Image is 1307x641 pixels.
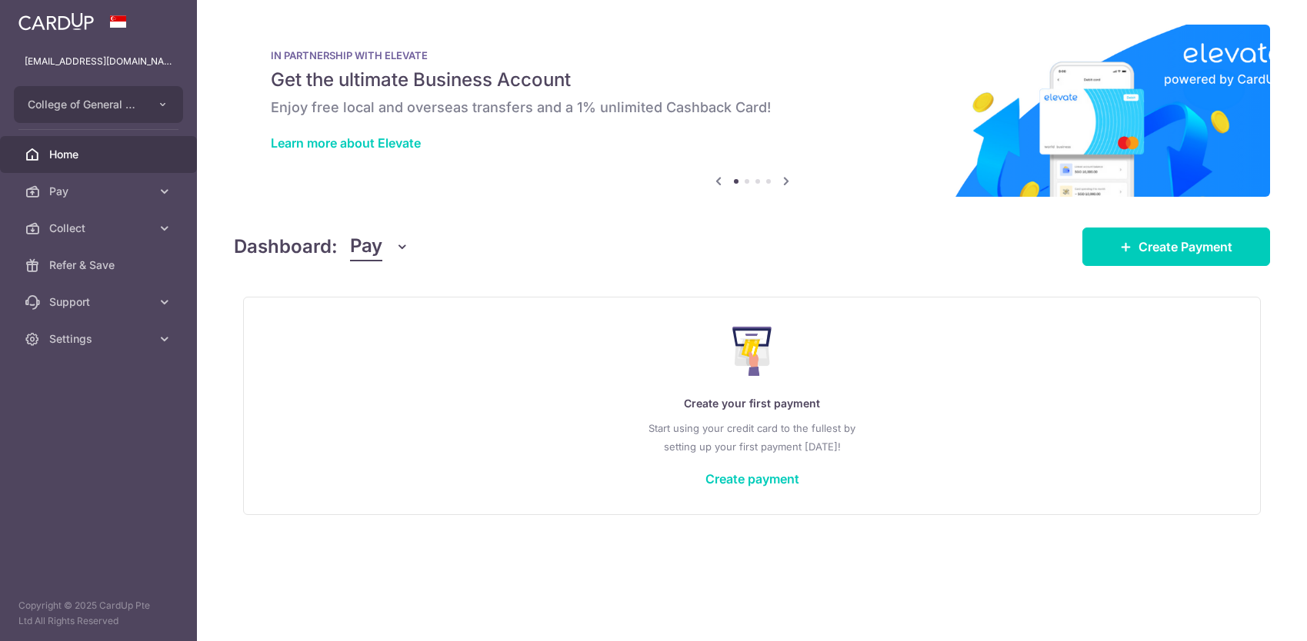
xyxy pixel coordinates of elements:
img: Make Payment [732,327,772,376]
span: Pay [49,184,151,199]
img: CardUp [18,12,94,31]
span: College of General Dental Practitioners ([GEOGRAPHIC_DATA]) [28,97,142,112]
span: Home [49,147,151,162]
p: [EMAIL_ADDRESS][DOMAIN_NAME] [25,54,172,69]
span: Settings [49,331,151,347]
a: Learn more about Elevate [271,135,421,151]
h6: Enjoy free local and overseas transfers and a 1% unlimited Cashback Card! [271,98,1233,117]
button: Pay [350,232,409,261]
span: Refer & Save [49,257,151,273]
span: Pay [350,232,382,261]
a: Create Payment [1082,228,1270,266]
span: Collect [49,221,151,236]
p: IN PARTNERSHIP WITH ELEVATE [271,49,1233,61]
h4: Dashboard: [234,233,338,261]
p: Create your first payment [275,394,1229,413]
a: Create payment [705,471,799,487]
p: Start using your credit card to the fullest by setting up your first payment [DATE]! [275,419,1229,456]
span: Support [49,294,151,310]
span: Create Payment [1139,237,1232,256]
img: Renovation banner [234,25,1270,197]
h5: Get the ultimate Business Account [271,68,1233,92]
button: College of General Dental Practitioners ([GEOGRAPHIC_DATA]) [14,86,183,123]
